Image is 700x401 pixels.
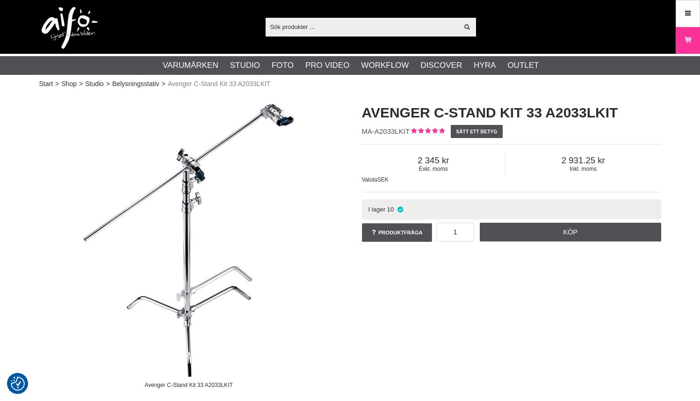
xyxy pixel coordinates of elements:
a: Workflow [361,59,409,72]
a: Hyra [474,59,496,72]
a: Varumärken [163,59,218,72]
img: Revisit consent button [11,377,25,391]
a: Start [39,79,53,89]
a: Köp [480,223,661,241]
h1: Avenger C-Stand Kit 33 A2033LKIT [362,103,661,123]
a: Studio [85,79,104,89]
span: I lager [368,206,385,213]
button: Samtyckesinställningar [11,375,25,392]
span: Exkl. moms [362,166,505,172]
div: Kundbetyg: 5.00 [410,127,445,137]
span: > [79,79,83,89]
a: Studio [230,59,260,72]
a: Sätt ett betyg [451,125,503,138]
span: SEK [377,176,389,183]
img: Avenger C-Stand Kit 33 A2033LKIT [39,94,339,393]
input: Sök produkter ... [266,20,459,34]
span: Valuta [362,176,377,183]
span: Avenger C-Stand Kit 33 A2033LKIT [168,79,271,89]
a: Pro Video [305,59,349,72]
span: > [161,79,165,89]
div: Avenger C-Stand Kit 33 A2033LKIT [137,377,241,393]
span: 2 345 [362,155,505,166]
a: Discover [420,59,462,72]
a: Outlet [507,59,539,72]
i: I lager [396,206,404,213]
a: Belysningsstativ [112,79,159,89]
span: Inkl. moms [505,166,661,172]
span: > [55,79,59,89]
span: 10 [387,206,394,213]
a: Foto [272,59,294,72]
span: MA-A2033LKIT [362,127,410,135]
span: > [106,79,110,89]
span: 2 931.25 [505,155,661,166]
a: Shop [61,79,77,89]
img: logo.png [42,7,98,49]
a: Produktfråga [362,223,432,242]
